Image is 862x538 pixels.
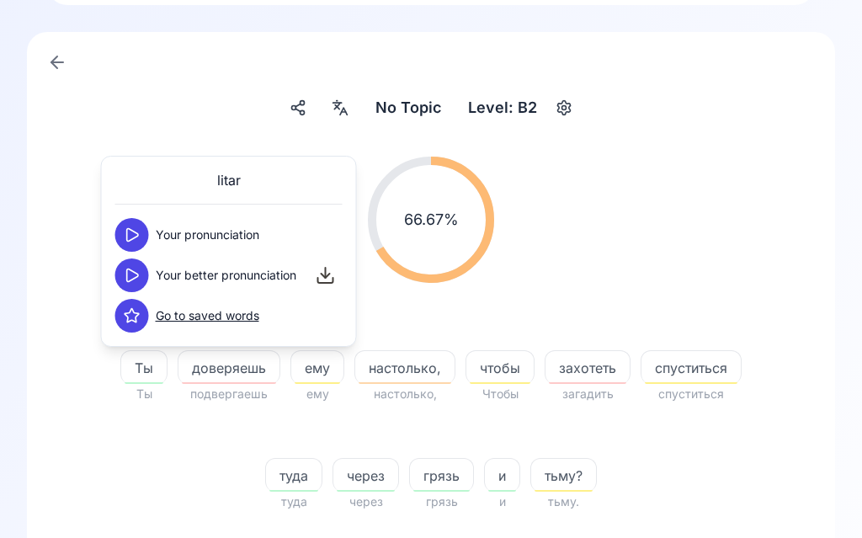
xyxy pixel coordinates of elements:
span: Ты [121,358,167,378]
button: Ты [120,350,168,384]
span: загадить [545,384,631,404]
span: грязь [410,466,473,486]
button: No Topic [369,93,448,123]
a: Go to saved words [156,307,259,324]
span: через [333,466,398,486]
span: и [484,492,520,512]
span: настолько, [354,384,455,404]
button: ему [290,350,344,384]
span: тьму? [531,466,596,486]
button: Level: B2 [461,93,577,123]
span: тьму. [530,492,597,512]
button: чтобы [466,350,535,384]
span: настолько, [355,358,455,378]
span: 66.67 % [404,208,459,232]
button: настолько, [354,350,455,384]
span: Your better pronunciation [156,267,296,284]
span: ему [290,384,344,404]
span: спуститься [641,358,741,378]
button: тьму? [530,458,597,492]
span: подвергаешь [178,384,280,404]
button: и [484,458,520,492]
span: No Topic [375,96,441,120]
span: туда [265,492,322,512]
span: Чтобы [466,384,535,404]
button: туда [265,458,322,492]
button: захотеть [545,350,631,384]
span: доверяешь [178,358,279,378]
span: litar [217,170,241,190]
span: Your pronunciation [156,226,259,243]
button: доверяешь [178,350,280,384]
span: ему [291,358,343,378]
span: через [333,492,399,512]
span: туда [266,466,322,486]
span: и [485,466,519,486]
span: спуститься [641,384,742,404]
span: грязь [409,492,474,512]
span: захотеть [545,358,630,378]
button: спуститься [641,350,742,384]
span: Ты [120,384,168,404]
button: через [333,458,399,492]
span: чтобы [466,358,534,378]
button: грязь [409,458,474,492]
div: Level: B2 [461,93,544,123]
